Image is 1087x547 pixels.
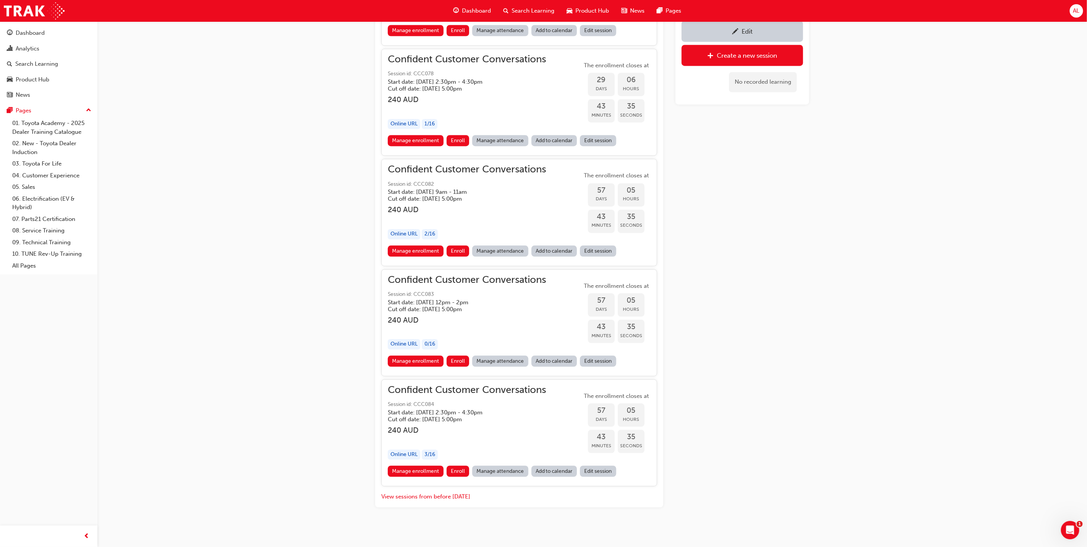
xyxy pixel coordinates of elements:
a: 04. Customer Experience [9,170,94,182]
a: 09. Technical Training [9,237,94,248]
a: Edit session [580,245,616,256]
h3: 240 AUD [388,95,546,104]
span: search-icon [7,61,12,68]
span: plus-icon [708,52,714,60]
a: Manage attendance [472,466,528,477]
span: 29 [588,76,615,84]
span: search-icon [503,6,509,16]
span: Seconds [618,441,645,450]
a: Analytics [3,42,94,56]
span: news-icon [621,6,627,16]
a: News [3,88,94,102]
div: Product Hub [16,75,49,84]
span: AL [1073,6,1080,15]
a: 02. New - Toyota Dealer Induction [9,138,94,158]
button: DashboardAnalyticsSearch LearningProduct HubNews [3,24,94,104]
div: 2 / 16 [422,229,438,239]
span: 35 [618,102,645,111]
div: Analytics [16,44,39,53]
span: Dashboard [462,6,491,15]
span: Minutes [588,111,615,120]
a: Manage attendance [472,245,528,256]
a: All Pages [9,260,94,272]
a: pages-iconPages [651,3,687,19]
h3: 240 AUD [388,316,546,325]
span: prev-icon [84,532,90,541]
span: Minutes [588,441,615,450]
a: 05. Sales [9,181,94,193]
span: Session id: CCC084 [388,400,546,409]
button: Confident Customer ConversationsSession id: CCC082Start date: [DATE] 9am - 11am Cut off date: [DA... [388,165,651,259]
a: Manage enrollment [388,245,444,256]
a: Product Hub [3,73,94,87]
h5: Cut off date: [DATE] 5:00pm [388,85,534,92]
a: Edit [682,21,803,42]
span: 05 [618,186,645,195]
a: Manage attendance [472,25,528,36]
span: Seconds [618,331,645,340]
h5: Cut off date: [DATE] 5:00pm [388,306,534,313]
h3: 240 AUD [388,426,546,435]
div: News [16,91,30,99]
span: The enrollment closes at [582,171,651,180]
div: No recorded learning [729,72,797,92]
span: Enroll [451,137,465,144]
h5: Start date: [DATE] 9am - 11am [388,188,534,195]
span: Hours [618,305,645,314]
span: Enroll [451,27,465,34]
span: Enroll [451,468,465,474]
span: Days [588,415,615,424]
a: search-iconSearch Learning [497,3,561,19]
span: Confident Customer Conversations [388,276,546,284]
h5: Start date: [DATE] 2:30pm - 4:30pm [388,78,534,85]
span: Session id: CCC078 [388,70,546,78]
button: Confident Customer ConversationsSession id: CCC083Start date: [DATE] 12pm - 2pm Cut off date: [DA... [388,276,651,370]
div: Edit [742,28,753,35]
h5: Cut off date: [DATE] 5:00pm [388,416,534,423]
a: Manage enrollment [388,355,444,367]
div: 1 / 16 [422,119,437,129]
a: 08. Service Training [9,225,94,237]
span: Minutes [588,221,615,230]
span: 57 [588,296,615,305]
a: 06. Electrification (EV & Hybrid) [9,193,94,213]
button: Confident Customer ConversationsSession id: CCC084Start date: [DATE] 2:30pm - 4:30pm Cut off date... [388,386,651,480]
a: Add to calendar [531,245,577,256]
span: Confident Customer Conversations [388,165,546,174]
span: pencil-icon [732,28,739,36]
span: Confident Customer Conversations [388,55,546,64]
span: 43 [588,433,615,441]
a: Add to calendar [531,466,577,477]
span: Enroll [451,248,465,254]
button: Pages [3,104,94,118]
h5: Cut off date: [DATE] 5:00pm [388,195,534,202]
a: guage-iconDashboard [447,3,497,19]
span: Minutes [588,331,615,340]
a: Edit session [580,355,616,367]
a: Edit session [580,135,616,146]
a: car-iconProduct Hub [561,3,615,19]
a: Search Learning [3,57,94,71]
span: The enrollment closes at [582,282,651,291]
h3: 240 AUD [388,205,546,214]
span: 05 [618,296,645,305]
div: Create a new session [717,52,778,59]
a: Manage enrollment [388,466,444,477]
span: Hours [618,84,645,93]
span: up-icon [86,106,91,115]
span: car-icon [7,76,13,83]
span: car-icon [567,6,572,16]
a: Manage enrollment [388,135,444,146]
div: Online URL [388,229,420,239]
span: Hours [618,195,645,203]
span: guage-icon [7,30,13,37]
a: Create a new session [682,45,803,66]
img: Trak [4,2,65,19]
a: news-iconNews [615,3,651,19]
button: View sessions from before [DATE] [381,492,470,501]
iframe: Intercom live chat [1061,521,1079,539]
div: Online URL [388,119,420,129]
span: 43 [588,213,615,221]
span: News [630,6,645,15]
